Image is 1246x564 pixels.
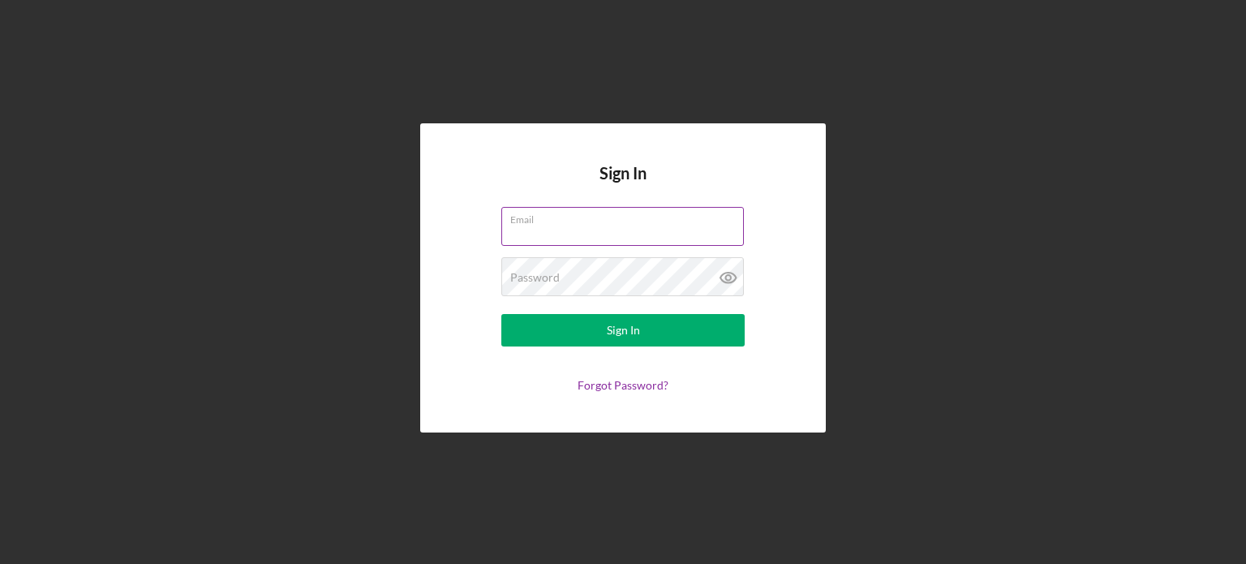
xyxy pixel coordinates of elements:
[607,314,640,347] div: Sign In
[501,314,745,347] button: Sign In
[510,271,560,284] label: Password
[599,164,647,207] h4: Sign In
[510,208,744,226] label: Email
[578,378,668,392] a: Forgot Password?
